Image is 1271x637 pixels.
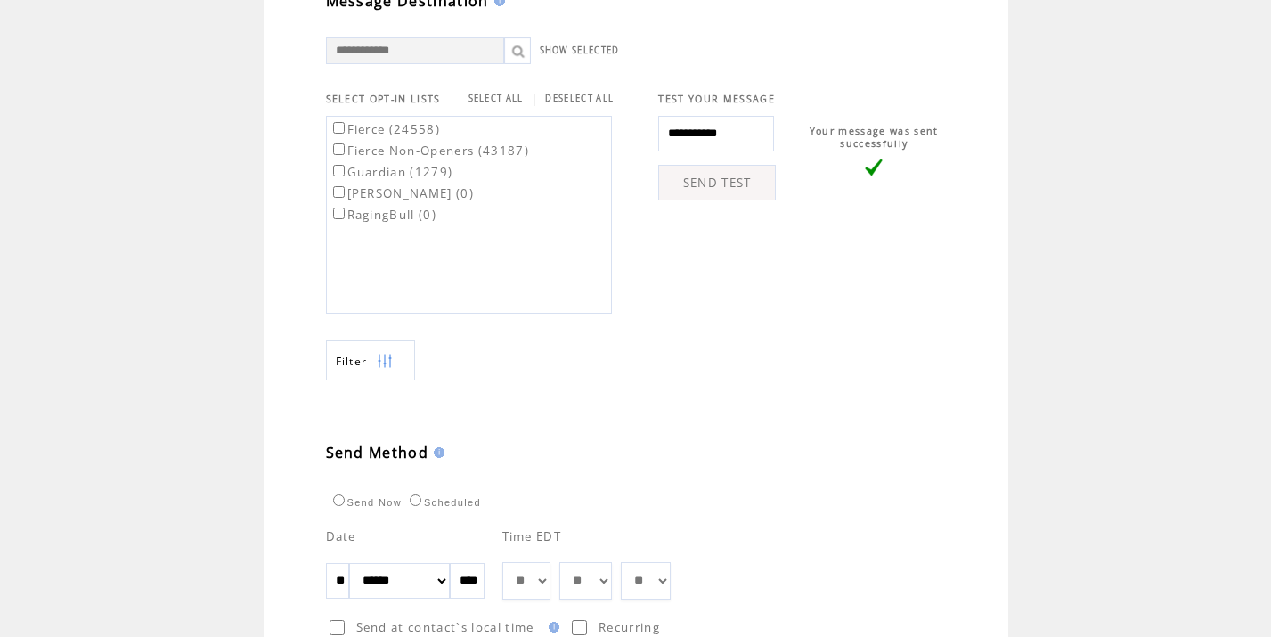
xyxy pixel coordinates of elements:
input: [PERSON_NAME] (0) [333,186,345,198]
label: RagingBull (0) [330,207,437,223]
span: Your message was sent successfully [810,125,939,150]
input: Send Now [333,494,345,506]
a: SHOW SELECTED [540,45,620,56]
label: [PERSON_NAME] (0) [330,185,475,201]
span: Time EDT [502,528,562,544]
input: Guardian (1279) [333,165,345,176]
label: Guardian (1279) [330,164,453,180]
img: help.gif [428,447,444,458]
span: Recurring [599,619,660,635]
span: TEST YOUR MESSAGE [658,93,775,105]
span: Send Method [326,443,429,462]
a: DESELECT ALL [545,93,614,104]
input: RagingBull (0) [333,208,345,219]
a: Filter [326,340,415,380]
label: Send Now [329,497,402,508]
img: vLarge.png [865,159,883,176]
label: Scheduled [405,497,481,508]
input: Fierce Non-Openers (43187) [333,143,345,155]
a: SELECT ALL [468,93,524,104]
input: Scheduled [410,494,421,506]
span: | [531,91,538,107]
span: Send at contact`s local time [356,619,534,635]
a: SEND TEST [658,165,776,200]
input: Fierce (24558) [333,122,345,134]
span: Date [326,528,356,544]
span: Show filters [336,354,368,369]
img: filters.png [377,341,393,381]
label: Fierce (24558) [330,121,441,137]
label: Fierce Non-Openers (43187) [330,143,530,159]
span: SELECT OPT-IN LISTS [326,93,441,105]
img: help.gif [543,622,559,633]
